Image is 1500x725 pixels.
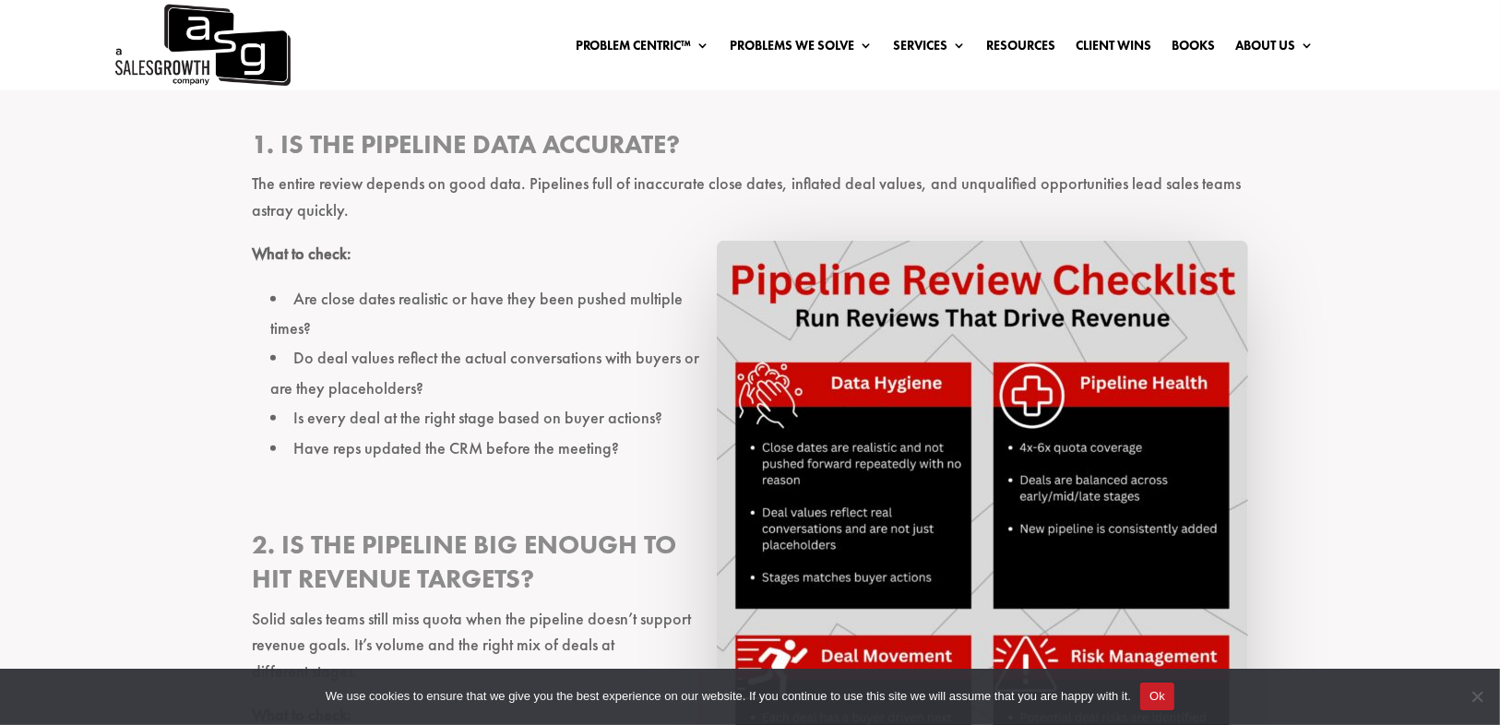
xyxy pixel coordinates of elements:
a: About Us [1236,39,1315,59]
li: Are close dates realistic or have they been pushed multiple times? [270,284,1248,344]
p: Solid sales teams still miss quota when the pipeline doesn’t support revenue goals. It’s volume a... [252,606,1248,702]
a: Resources [987,39,1056,59]
li: Have reps updated the CRM before the meeting? [270,434,1248,463]
li: Is every deal at the right stage based on buyer actions? [270,403,1248,433]
p: The entire review depends on good data. Pipelines full of inaccurate close dates, inflated deal v... [252,171,1248,241]
a: Problem Centric™ [576,39,710,59]
span: No [1468,687,1486,706]
a: Problems We Solve [731,39,874,59]
a: Books [1173,39,1216,59]
li: Do deal values reflect the actual conversations with buyers or are they placeholders? [270,343,1248,403]
a: Services [894,39,967,59]
button: Ok [1140,683,1174,710]
strong: What to check: [252,243,351,264]
h3: 1. Is the pipeline data accurate? [252,127,1248,171]
span: We use cookies to ensure that we give you the best experience on our website. If you continue to ... [326,687,1131,706]
h3: 2. Is the pipeline big enough to hit revenue targets? [252,528,1248,606]
a: Client Wins [1077,39,1152,59]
